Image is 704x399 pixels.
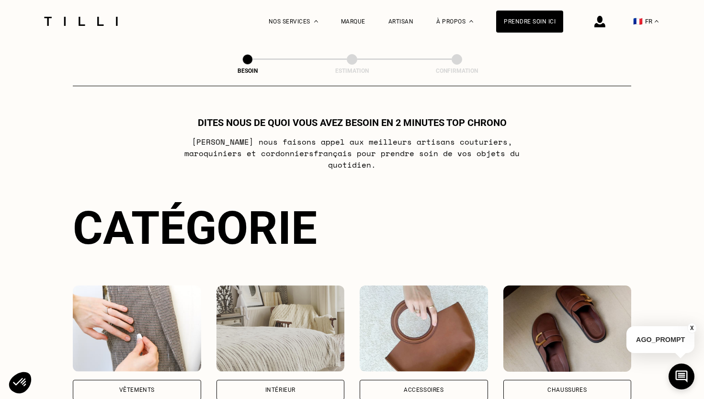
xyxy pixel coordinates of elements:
img: Vêtements [73,285,201,372]
img: Accessoires [360,285,488,372]
img: Menu déroulant [314,20,318,23]
p: [PERSON_NAME] nous faisons appel aux meilleurs artisans couturiers , maroquiniers et cordonniers ... [162,136,542,171]
div: Estimation [304,68,400,74]
img: menu déroulant [655,20,659,23]
img: Logo du service de couturière Tilli [41,17,121,26]
div: Catégorie [73,201,631,255]
img: Menu déroulant à propos [469,20,473,23]
p: AGO_PROMPT [626,326,694,353]
div: Confirmation [409,68,505,74]
a: Marque [341,18,365,25]
span: 🇫🇷 [633,17,643,26]
img: Intérieur [216,285,345,372]
div: Accessoires [404,387,444,393]
img: Chaussures [503,285,632,372]
a: Artisan [388,18,414,25]
a: Prendre soin ici [496,11,563,33]
div: Besoin [200,68,295,74]
button: X [687,323,697,333]
img: icône connexion [594,16,605,27]
div: Vêtements [119,387,155,393]
h1: Dites nous de quoi vous avez besoin en 2 minutes top chrono [198,117,507,128]
div: Intérieur [265,387,295,393]
div: Chaussures [547,387,587,393]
